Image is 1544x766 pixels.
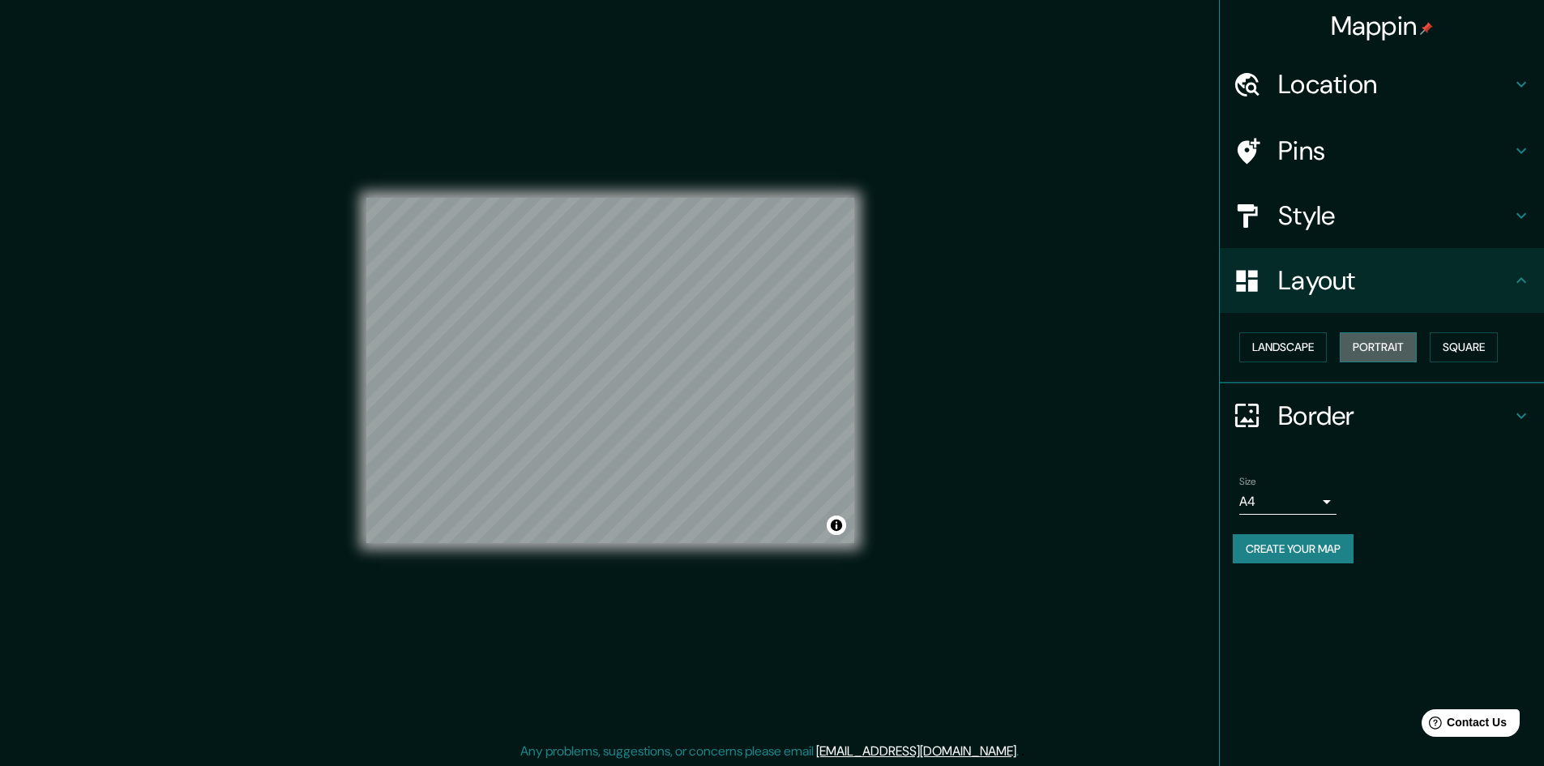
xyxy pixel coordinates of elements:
button: Square [1430,332,1498,362]
div: A4 [1239,489,1337,515]
iframe: Help widget launcher [1400,703,1526,748]
div: Style [1220,183,1544,248]
button: Portrait [1340,332,1417,362]
label: Size [1239,474,1256,488]
h4: Mappin [1331,10,1434,42]
h4: Pins [1278,135,1512,167]
button: Create your map [1233,534,1354,564]
div: Pins [1220,118,1544,183]
button: Landscape [1239,332,1327,362]
h4: Location [1278,68,1512,101]
a: [EMAIL_ADDRESS][DOMAIN_NAME] [816,742,1016,760]
h4: Border [1278,400,1512,432]
div: Location [1220,52,1544,117]
div: . [1021,742,1024,761]
div: . [1019,742,1021,761]
img: pin-icon.png [1420,22,1433,35]
div: Layout [1220,248,1544,313]
h4: Layout [1278,264,1512,297]
p: Any problems, suggestions, or concerns please email . [520,742,1019,761]
h4: Style [1278,199,1512,232]
div: Border [1220,383,1544,448]
button: Toggle attribution [827,516,846,535]
canvas: Map [366,198,854,543]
